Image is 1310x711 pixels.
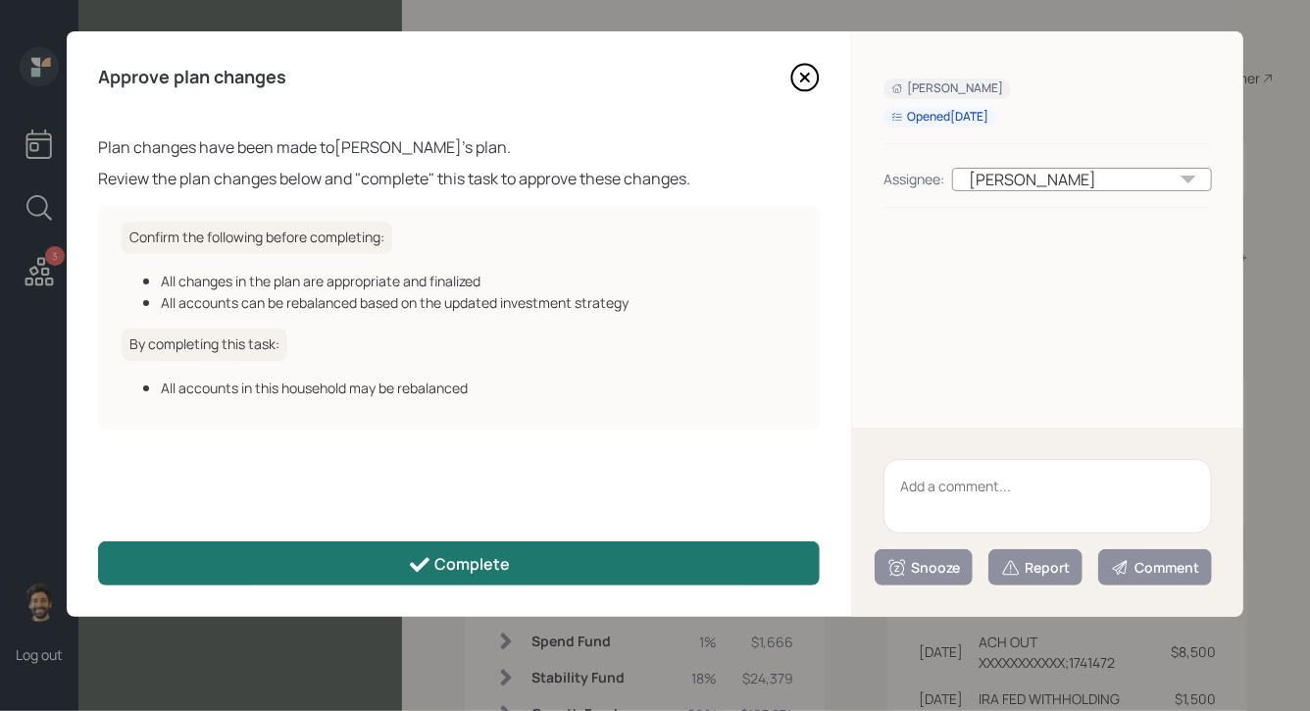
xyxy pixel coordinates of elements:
[988,549,1083,585] button: Report
[1001,558,1070,578] div: Report
[952,168,1212,191] div: [PERSON_NAME]
[891,109,988,126] div: Opened [DATE]
[161,378,796,398] div: All accounts in this household may be rebalanced
[887,558,960,578] div: Snooze
[875,549,973,585] button: Snooze
[98,135,820,159] div: Plan changes have been made to [PERSON_NAME] 's plan.
[122,222,392,254] h6: Confirm the following before completing:
[891,80,1003,97] div: [PERSON_NAME]
[98,67,286,88] h4: Approve plan changes
[883,169,944,189] div: Assignee:
[122,329,287,361] h6: By completing this task:
[161,292,796,313] div: All accounts can be rebalanced based on the updated investment strategy
[408,553,511,577] div: Complete
[1098,549,1212,585] button: Comment
[98,167,820,190] div: Review the plan changes below and "complete" this task to approve these changes.
[161,271,796,291] div: All changes in the plan are appropriate and finalized
[98,541,820,585] button: Complete
[1111,558,1199,578] div: Comment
